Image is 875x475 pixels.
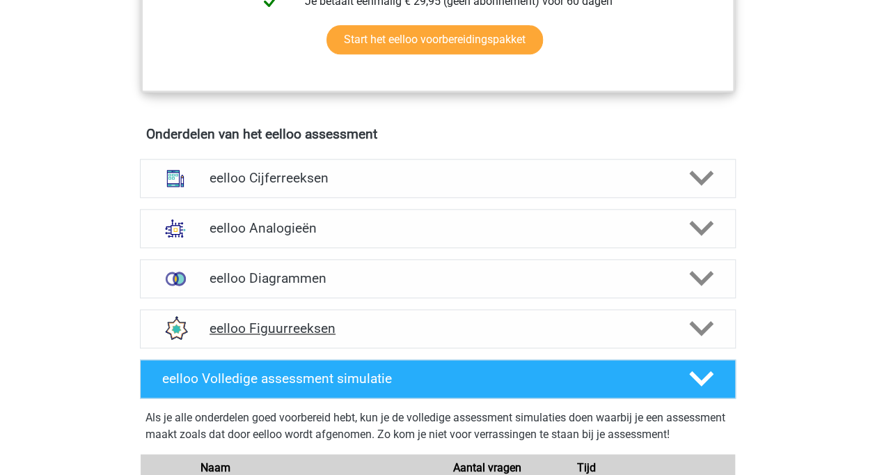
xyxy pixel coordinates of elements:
[134,309,741,348] a: figuurreeksen eelloo Figuurreeksen
[157,160,194,196] img: cijferreeksen
[210,270,665,286] h4: eelloo Diagrammen
[134,209,741,248] a: analogieen eelloo Analogieën
[134,259,741,298] a: venn diagrammen eelloo Diagrammen
[210,220,665,236] h4: eelloo Analogieën
[210,170,665,186] h4: eelloo Cijferreeksen
[326,25,543,54] a: Start het eelloo voorbereidingspakket
[157,311,194,347] img: figuurreeksen
[162,371,666,387] h4: eelloo Volledige assessment simulatie
[134,359,741,398] a: eelloo Volledige assessment simulatie
[134,159,741,198] a: cijferreeksen eelloo Cijferreeksen
[146,126,730,142] h4: Onderdelen van het eelloo assessment
[157,210,194,247] img: analogieen
[157,260,194,297] img: venn diagrammen
[145,410,730,449] div: Als je alle onderdelen goed voorbereid hebt, kun je de volledige assessment simulaties doen waarb...
[210,320,665,336] h4: eelloo Figuurreeksen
